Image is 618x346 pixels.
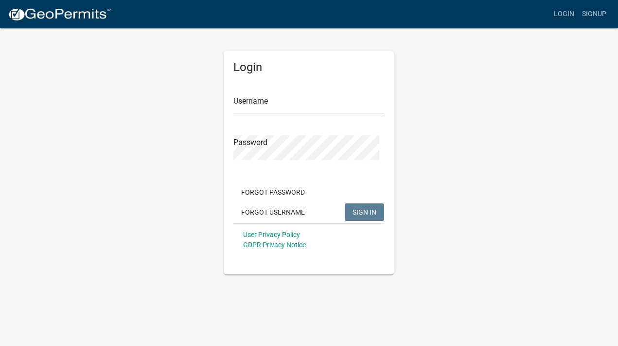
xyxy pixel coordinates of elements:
[243,241,306,249] a: GDPR Privacy Notice
[550,5,578,23] a: Login
[233,60,384,74] h5: Login
[233,183,313,201] button: Forgot Password
[243,231,300,238] a: User Privacy Policy
[345,203,384,221] button: SIGN IN
[233,203,313,221] button: Forgot Username
[353,208,376,216] span: SIGN IN
[578,5,610,23] a: Signup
